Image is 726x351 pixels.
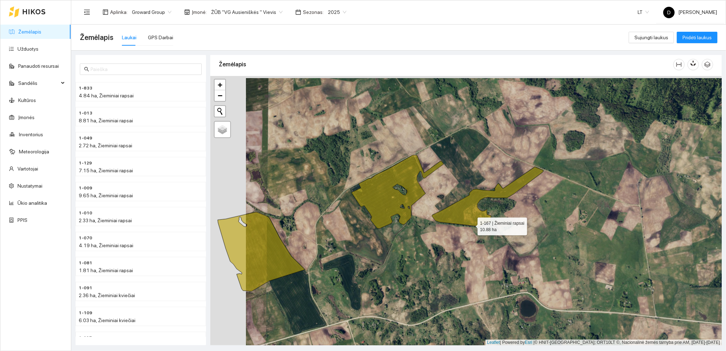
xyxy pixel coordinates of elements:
[79,210,92,217] span: 1-010
[79,93,134,98] span: 4.84 ha, Žieminiai rapsai
[19,149,49,154] a: Meteorologija
[79,193,133,198] span: 9.65 ha, Žieminiai rapsai
[18,29,41,35] a: Žemėlapis
[79,310,92,316] span: 1-109
[148,34,173,41] div: GPS Darbai
[79,185,92,192] span: 1-009
[629,35,674,40] a: Sujungti laukus
[673,59,685,70] button: column-width
[218,80,222,89] span: +
[79,118,133,123] span: 8.81 ha, Žieminiai rapsai
[91,65,197,73] input: Paieška
[485,340,722,346] div: | Powered by © HNIT-[GEOGRAPHIC_DATA]; ORT10LT ©, Nacionalinė žemės tarnyba prie AM, [DATE]-[DATE]
[487,340,500,345] a: Leaflet
[663,9,717,15] span: [PERSON_NAME]
[79,85,92,92] span: 1-833
[303,8,324,16] span: Sezonas :
[677,35,717,40] a: Pridėti laukus
[79,292,135,298] span: 2.36 ha, Žieminiai kviečiai
[79,260,92,266] span: 1-081
[18,115,35,120] a: Įmonės
[17,46,38,52] a: Užduotys
[677,32,717,43] button: Pridėti laukus
[79,285,92,291] span: 1-091
[215,80,225,90] a: Zoom in
[79,268,133,273] span: 1.81 ha, Žieminiai rapsai
[17,217,27,223] a: PPIS
[634,34,668,41] span: Sujungti laukus
[79,235,92,241] span: 1-070
[84,67,89,72] span: search
[674,62,684,67] span: column-width
[79,110,92,117] span: 1-013
[19,132,43,137] a: Inventorius
[184,9,190,15] span: shop
[211,7,283,17] span: ŽŪB "VG Ausieniškės " Vievis
[79,143,132,148] span: 2.72 ha, Žieminiai rapsai
[80,5,94,19] button: menu-fold
[219,54,673,75] div: Žemėlapis
[328,7,346,17] span: 2025
[79,243,133,248] span: 4.19 ha, Žieminiai rapsai
[215,122,230,137] a: Layers
[629,32,674,43] button: Sujungti laukus
[192,8,207,16] span: Įmonė :
[215,90,225,101] a: Zoom out
[17,183,42,189] a: Nustatymai
[84,9,90,15] span: menu-fold
[80,32,113,43] span: Žemėlapis
[79,160,92,167] span: 1-129
[17,200,47,206] a: Ūkio analitika
[18,63,59,69] a: Panaudoti resursai
[79,317,135,323] span: 6.03 ha, Žieminiai kviečiai
[534,340,535,345] span: |
[218,91,222,100] span: −
[683,34,712,41] span: Pridėti laukus
[79,168,133,173] span: 7.15 ha, Žieminiai rapsai
[525,340,532,345] a: Esri
[79,135,92,142] span: 1-049
[132,7,171,17] span: Groward Group
[17,166,38,172] a: Vartotojai
[215,106,225,117] button: Initiate a new search
[110,8,128,16] span: Aplinka :
[18,76,59,90] span: Sandėlis
[638,7,649,17] span: LT
[295,9,301,15] span: calendar
[667,7,671,18] span: D
[18,97,36,103] a: Kultūros
[79,218,132,223] span: 2.33 ha, Žieminiai rapsai
[79,335,92,341] span: 1-207
[103,9,108,15] span: layout
[122,34,137,41] div: Laukai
